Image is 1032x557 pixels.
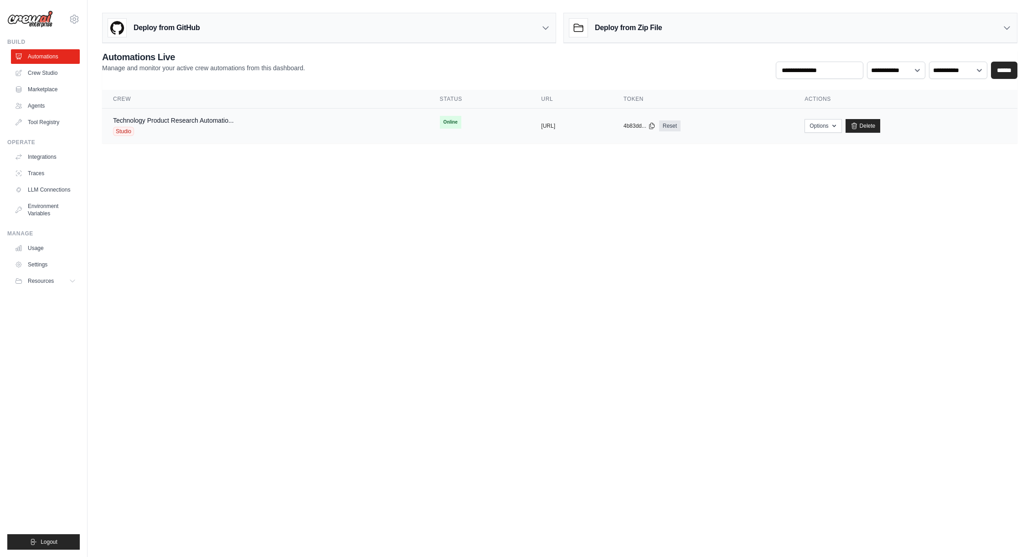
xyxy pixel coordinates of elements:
[7,38,80,46] div: Build
[11,182,80,197] a: LLM Connections
[113,127,134,136] span: Studio
[7,139,80,146] div: Operate
[846,119,881,133] a: Delete
[102,90,429,109] th: Crew
[102,63,305,73] p: Manage and monitor your active crew automations from this dashboard.
[11,49,80,64] a: Automations
[530,90,612,109] th: URL
[659,120,681,131] a: Reset
[41,538,57,546] span: Logout
[108,19,126,37] img: GitHub Logo
[805,119,841,133] button: Options
[11,115,80,130] a: Tool Registry
[11,199,80,221] a: Environment Variables
[11,257,80,272] a: Settings
[102,51,305,63] h2: Automations Live
[28,277,54,285] span: Resources
[429,90,531,109] th: Status
[624,122,655,130] button: 4b83dd...
[11,166,80,181] a: Traces
[7,230,80,237] div: Manage
[11,150,80,164] a: Integrations
[11,66,80,80] a: Crew Studio
[11,82,80,97] a: Marketplace
[595,22,662,33] h3: Deploy from Zip File
[134,22,200,33] h3: Deploy from GitHub
[113,117,234,124] a: Technology Product Research Automatio...
[7,534,80,550] button: Logout
[440,116,461,129] span: Online
[11,274,80,288] button: Resources
[613,90,794,109] th: Token
[11,241,80,255] a: Usage
[794,90,1017,109] th: Actions
[11,99,80,113] a: Agents
[7,10,53,28] img: Logo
